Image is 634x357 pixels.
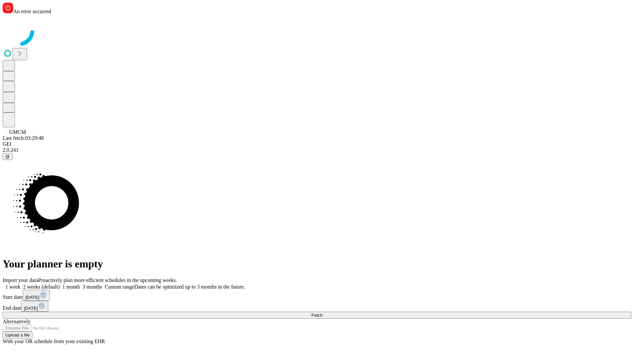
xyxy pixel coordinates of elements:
[3,332,32,338] button: Upload a file
[3,312,631,319] button: Fetch
[24,306,38,311] span: [DATE]
[83,284,102,290] span: 3 months
[3,277,38,283] span: Import your data
[3,301,631,312] div: End date
[5,284,20,290] span: 1 week
[38,277,177,283] span: Proactively plan more efficient schedules in the upcoming weeks.
[3,290,631,301] div: Start date
[3,135,44,141] span: Last fetch: 03:29:48
[105,284,134,290] span: Custom range
[23,284,60,290] span: 2 weeks (default)
[3,319,30,324] span: Alternatively
[9,129,26,135] span: GMCM
[311,313,322,318] span: Fetch
[3,338,105,344] span: With your OR schedule from your existing EHR
[13,9,51,14] span: An error occurred
[21,301,48,312] button: [DATE]
[3,147,631,153] div: 2.0.241
[5,154,10,159] span: @
[25,295,39,300] span: [DATE]
[3,141,631,147] div: GEI
[3,153,13,160] button: @
[3,258,631,270] h1: Your planner is empty
[62,284,80,290] span: 1 month
[134,284,245,290] span: Dates can be optimized up to 3 months in the future.
[23,290,50,301] button: [DATE]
